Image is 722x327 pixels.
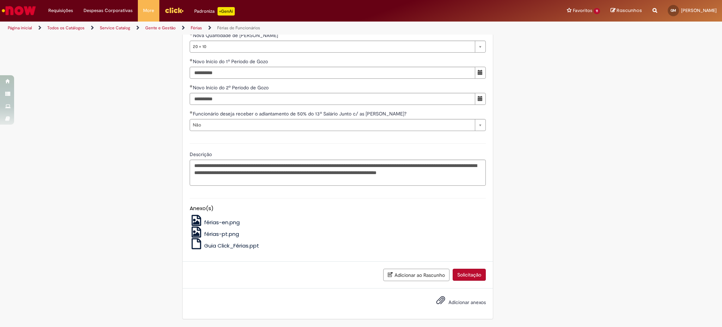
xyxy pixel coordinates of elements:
span: GM [671,8,676,13]
span: Novo Início do 1º Período de Gozo [193,58,269,65]
a: férias-en.png [190,219,240,226]
span: Adicionar anexos [448,299,486,305]
input: Novo Início do 2º Período de Gozo 04 May 2026 Monday [190,93,475,105]
a: Rascunhos [611,7,642,14]
span: Obrigatório Preenchido [190,59,193,61]
span: Obrigatório Preenchido [190,111,193,114]
a: Férias [191,25,202,31]
h5: Anexo(s) [190,206,486,212]
span: Guia Click_Férias.ppt [204,242,259,249]
span: Favoritos [573,7,592,14]
span: More [143,7,154,14]
span: Obrigatório Preenchido [190,85,193,88]
input: Novo Início do 1º Período de Gozo 01 December 2025 Monday [190,67,475,79]
textarea: Descrição [190,160,486,186]
button: Adicionar anexos [434,294,447,310]
span: [PERSON_NAME] [681,7,717,13]
button: Mostrar calendário para Novo Início do 1º Período de Gozo [475,67,486,79]
span: férias-en.png [204,219,240,226]
p: +GenAi [218,7,235,16]
ul: Trilhas de página [5,22,476,35]
span: Rascunhos [617,7,642,14]
span: Não [193,119,471,131]
span: Novo Início do 2º Período de Gozo [193,84,270,91]
span: 11 [594,8,600,14]
a: Service Catalog [100,25,130,31]
a: férias-pt.png [190,230,239,238]
span: Nova Quantidade de [PERSON_NAME] [193,32,280,38]
span: férias-pt.png [204,230,239,238]
div: Padroniza [194,7,235,16]
span: 20 + 10 [193,41,471,52]
span: Requisições [48,7,73,14]
span: Despesas Corporativas [84,7,133,14]
span: Funcionário deseja receber o adiantamento de 50% do 13º Salário Junto c/ as [PERSON_NAME]? [193,111,408,117]
a: Todos os Catálogos [47,25,85,31]
a: Guia Click_Férias.ppt [190,242,259,249]
button: Mostrar calendário para Novo Início do 2º Período de Gozo [475,93,486,105]
img: click_logo_yellow_360x200.png [165,5,184,16]
img: ServiceNow [1,4,37,18]
button: Adicionar ao Rascunho [383,269,449,281]
a: Férias de Funcionários [217,25,260,31]
span: Descrição [190,151,213,157]
a: Página inicial [8,25,32,31]
button: Solicitação [453,269,486,281]
a: Gente e Gestão [145,25,176,31]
